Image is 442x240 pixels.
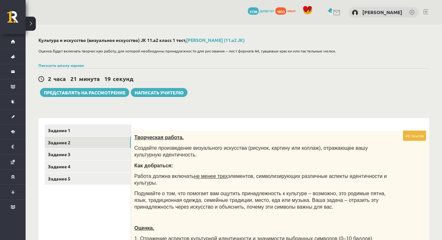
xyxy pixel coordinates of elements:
[70,75,77,82] font: 21
[135,90,184,95] font: Написать учителю
[48,176,70,181] font: Задание 5
[248,8,274,13] a: 3138 депутат
[48,75,51,82] font: 2
[134,163,173,168] font: Как добраться:
[134,191,386,209] font: Подумайте о том, что помогает вам ощутить принадлежность к культуре – возможно, это родимые пятна...
[104,75,111,82] font: 19
[40,88,129,97] button: Представлять на рассмотрение
[352,10,358,16] img: Виктория Панухно
[38,63,84,68] a: Показать шкалу оценок
[45,137,131,148] a: Задание 2
[134,135,184,140] font: Творческая работа.
[134,173,194,179] font: Работа должна включать
[287,8,296,13] font: опыт
[362,9,402,15] a: [PERSON_NAME]
[249,9,257,14] font: 3138
[45,124,131,136] a: Задание 1
[48,127,70,133] font: Задание 1
[405,133,424,138] font: 40 пенсов
[48,151,70,157] font: Задание 3
[79,75,100,82] font: минута
[260,8,274,13] font: депутат
[134,225,154,231] font: Оценка.
[7,11,26,27] a: Рижская 1-я средняя школа заочного обучения
[45,173,131,185] a: Задание 5
[45,148,131,160] a: Задание 3
[277,9,285,14] font: 1033
[38,48,336,53] font: Оценка будет включать творческую работу, для которой необходимы принадлежности для рисования – ли...
[53,75,66,82] font: часа
[38,37,186,43] font: Культура и искусство (визуальное искусство) JK 11.a2 класс 1 тест,
[48,164,70,169] font: Задание 4
[45,161,131,172] a: Задание 4
[113,75,133,82] font: секунд
[44,90,125,95] font: Представлять на рассмотрение
[134,173,387,186] font: элементов, символизирующих различные аспекты идентичности и культуры.
[48,140,70,145] font: Задание 2
[186,37,245,43] a: [PERSON_NAME] (11.a2 JK)
[134,145,368,157] font: Создайте произведение визуального искусства (рисунок, картину или коллаж), отражающее вашу культу...
[131,88,187,97] a: Написать учителю
[275,8,299,13] a: 1033 опыт
[194,173,228,179] font: не менее трех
